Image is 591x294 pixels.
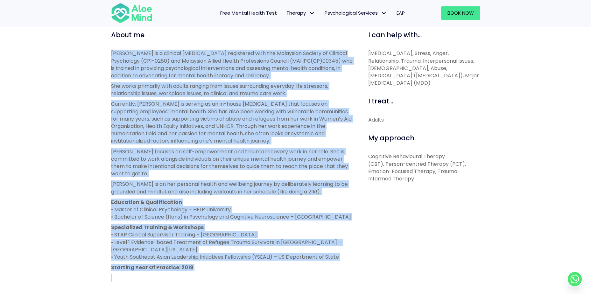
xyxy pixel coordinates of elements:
span: Psychological Services [325,10,387,16]
a: Free Mental Health Test [215,6,282,20]
span: Therapy [286,10,315,16]
strong: Specialized Training & Workshops [111,224,204,231]
a: EAP [392,6,410,20]
p: [PERSON_NAME] is a clinical [MEDICAL_DATA] registered with the Malaysian Society of Clinical Psyc... [111,50,354,79]
p: Currently, [PERSON_NAME] is serving as an in-house [MEDICAL_DATA] that focuses on supporting empl... [111,100,354,144]
a: Whatsapp [568,272,582,286]
strong: Starting Year Of Practice: 2019 [111,264,193,271]
p: [PERSON_NAME] is on her personal health and wellbeing journey by deliberately learning to be grou... [111,180,354,195]
span: Psychological Services: submenu [379,9,389,18]
strong: Education & Qualification [111,199,182,206]
a: TherapyTherapy: submenu [282,6,320,20]
p: [PERSON_NAME] focuses on self-empowerment and trauma recovery work in her role. She is committed ... [111,148,354,178]
nav: Menu [161,6,410,20]
span: About me [111,30,144,39]
img: Aloe mind Logo [111,3,152,24]
span: Therapy: submenu [307,9,317,18]
span: I can help with... [368,30,422,39]
p: She works primarily with adults ranging from issues surrounding everyday life stressors, relation... [111,82,354,97]
p: • Master of Clinical Psychology – HELP University • Bachelor of Science (Hons) in Psychology and ... [111,199,354,221]
a: Psychological ServicesPsychological Services: submenu [320,6,392,20]
span: EAP [397,10,405,16]
div: Adults [368,116,480,123]
span: My approach [368,133,414,143]
p: [MEDICAL_DATA], Stress, Anger, Relationship, Trauma, Interpersonal issues, [DEMOGRAPHIC_DATA], Ab... [368,50,480,87]
p: Cognitive Behavioural Therapy (CBT), Person-centred Therapy (PCT), Emotion-Focused Therapy, Traum... [368,153,480,182]
span: Book Now [447,10,474,16]
span: I treat... [368,96,393,106]
span: Free Mental Health Test [220,10,277,16]
a: Book Now [441,6,480,20]
p: • STAP Clinical Supervisor Training – [GEOGRAPHIC_DATA] • Level 1 Evidence-based Treatment of Ref... [111,224,354,261]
